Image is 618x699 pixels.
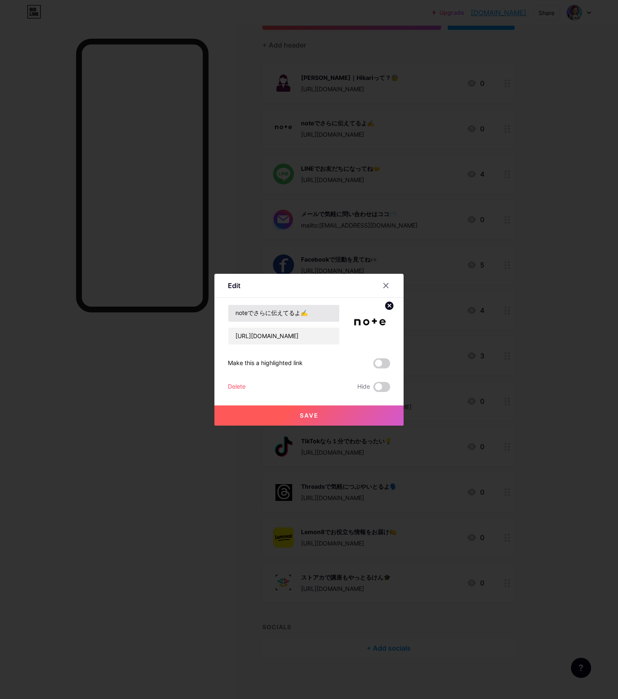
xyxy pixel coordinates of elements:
[300,412,319,419] span: Save
[228,382,246,392] div: Delete
[228,305,339,322] input: Title
[357,382,370,392] span: Hide
[350,304,390,345] img: link_thumbnail
[228,328,339,344] input: URL
[228,358,303,368] div: Make this a highlighted link
[228,281,240,291] div: Edit
[214,405,404,426] button: Save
